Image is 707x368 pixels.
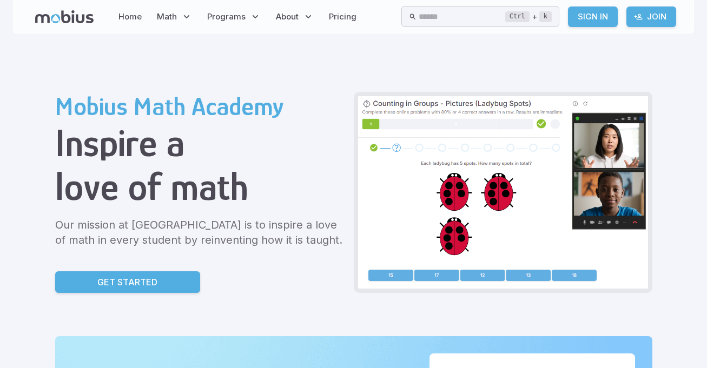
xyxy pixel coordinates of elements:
img: Grade 2 Class [358,96,648,289]
kbd: k [539,11,552,22]
h1: love of math [55,165,345,209]
a: Pricing [326,4,360,29]
h2: Mobius Math Academy [55,92,345,121]
p: Get Started [97,276,157,289]
h1: Inspire a [55,121,345,165]
span: Math [157,11,177,23]
p: Our mission at [GEOGRAPHIC_DATA] is to inspire a love of math in every student by reinventing how... [55,217,345,247]
div: + [505,10,552,23]
kbd: Ctrl [505,11,530,22]
span: About [276,11,299,23]
a: Home [115,4,145,29]
a: Get Started [55,271,200,293]
span: Programs [207,11,246,23]
a: Join [626,6,676,27]
a: Sign In [568,6,618,27]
